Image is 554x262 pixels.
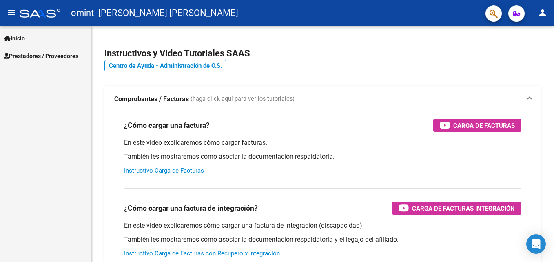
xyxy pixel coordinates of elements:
[526,234,546,254] div: Open Intercom Messenger
[114,95,189,104] strong: Comprobantes / Facturas
[104,46,541,61] h2: Instructivos y Video Tutoriales SAAS
[64,4,94,22] span: - omint
[412,203,515,213] span: Carga de Facturas Integración
[392,202,521,215] button: Carga de Facturas Integración
[124,167,204,174] a: Instructivo Carga de Facturas
[124,120,210,131] h3: ¿Cómo cargar una factura?
[104,86,541,112] mat-expansion-panel-header: Comprobantes / Facturas (haga click aquí para ver los tutoriales)
[124,221,521,230] p: En este video explicaremos cómo cargar una factura de integración (discapacidad).
[124,202,258,214] h3: ¿Cómo cargar una factura de integración?
[538,8,547,18] mat-icon: person
[104,60,226,71] a: Centro de Ayuda - Administración de O.S.
[7,8,16,18] mat-icon: menu
[124,235,521,244] p: También les mostraremos cómo asociar la documentación respaldatoria y el legajo del afiliado.
[124,250,280,257] a: Instructivo Carga de Facturas con Recupero x Integración
[4,51,78,60] span: Prestadores / Proveedores
[191,95,295,104] span: (haga click aquí para ver los tutoriales)
[433,119,521,132] button: Carga de Facturas
[4,34,25,43] span: Inicio
[94,4,238,22] span: - [PERSON_NAME] [PERSON_NAME]
[453,120,515,131] span: Carga de Facturas
[124,138,521,147] p: En este video explicaremos cómo cargar facturas.
[124,152,521,161] p: También les mostraremos cómo asociar la documentación respaldatoria.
